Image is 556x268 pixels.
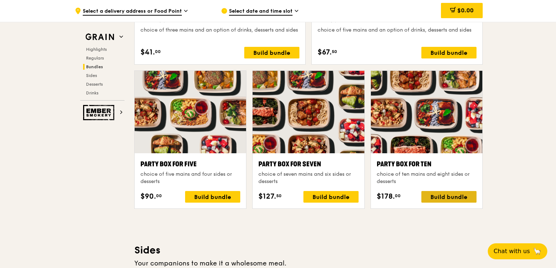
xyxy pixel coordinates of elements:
span: 🦙 [533,247,541,256]
span: 00 [155,49,161,54]
span: Desserts [86,82,103,87]
span: Drinks [86,90,98,96]
div: choice of five mains and an option of drinks, desserts and sides [318,27,477,34]
div: Build bundle [244,47,299,58]
span: 50 [332,49,337,54]
span: $0.00 [457,7,474,14]
div: Build bundle [303,191,359,203]
span: Select a delivery address or Food Point [83,8,182,16]
button: Chat with us🦙 [488,243,547,259]
h3: Sides [134,244,483,257]
span: Chat with us [494,247,530,256]
div: Build bundle [421,47,477,58]
span: Bundles [86,64,103,69]
span: $90. [140,191,156,202]
div: Build bundle [185,191,240,203]
span: Regulars [86,56,104,61]
span: 50 [276,193,282,199]
span: $127. [258,191,276,202]
div: choice of three mains and an option of drinks, desserts and sides [140,27,299,34]
div: choice of seven mains and six sides or desserts [258,171,358,185]
span: $178. [377,191,395,202]
span: Select date and time slot [229,8,293,16]
div: choice of five mains and four sides or desserts [140,171,240,185]
div: choice of ten mains and eight sides or desserts [377,171,477,185]
span: 00 [395,193,401,199]
div: Party Box for Seven [258,159,358,169]
span: Sides [86,73,97,78]
span: $67. [318,47,332,58]
img: Grain web logo [83,31,116,44]
span: Highlights [86,47,107,52]
span: 00 [156,193,162,199]
div: Party Box for Five [140,159,240,169]
img: Ember Smokery web logo [83,105,116,120]
div: Build bundle [421,191,477,203]
div: Party Box for Ten [377,159,477,169]
span: $41. [140,47,155,58]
